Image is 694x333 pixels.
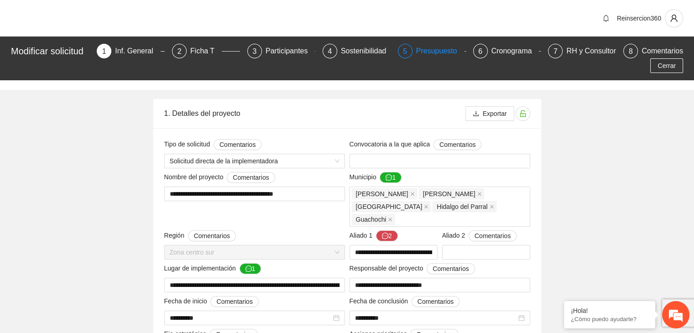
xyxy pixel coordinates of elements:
[150,5,172,26] div: Minimizar ventana de chat en vivo
[410,192,415,196] span: close
[571,316,648,323] p: ¿Cómo puedo ayudarte?
[164,230,236,241] span: Región
[419,188,484,199] span: Aquiles Serdán
[553,47,558,55] span: 7
[350,263,475,274] span: Responsable del proyecto
[516,110,530,117] span: unlock
[210,296,258,307] button: Fecha de inicio
[665,9,683,27] button: user
[491,44,539,58] div: Cronograma
[356,214,386,224] span: Guachochi
[11,44,91,58] div: Modificar solicitud
[240,263,261,274] button: Lugar de implementación
[469,230,517,241] button: Aliado 2
[433,264,469,274] span: Comentarios
[53,112,126,204] span: Estamos en línea.
[376,230,398,241] button: Aliado 1
[164,139,262,150] span: Tipo de solicitud
[170,154,339,168] span: Solicitud directa de la implementadora
[356,189,408,199] span: [PERSON_NAME]
[442,230,517,241] span: Aliado 2
[433,201,496,212] span: Hidalgo del Parral
[216,297,252,307] span: Comentarios
[566,44,631,58] div: RH y Consultores
[439,140,475,150] span: Comentarios
[423,189,475,199] span: [PERSON_NAME]
[233,172,269,182] span: Comentarios
[483,109,507,119] span: Exportar
[417,297,454,307] span: Comentarios
[424,204,428,209] span: close
[352,201,431,212] span: Chihuahua
[437,202,487,212] span: Hidalgo del Parral
[352,214,395,225] span: Guachochi
[102,47,106,55] span: 1
[170,245,339,259] span: Zona centro sur
[475,231,511,241] span: Comentarios
[571,307,648,314] div: ¡Hola!
[97,44,165,58] div: 1Inf. General
[617,15,661,22] span: Reinsercion360
[629,47,633,55] span: 8
[386,174,392,182] span: message
[473,110,479,118] span: download
[623,44,683,58] div: 8Comentarios
[665,14,683,22] span: user
[398,44,466,58] div: 5Presupuesto
[172,44,240,58] div: 2Ficha T
[642,44,683,58] div: Comentarios
[657,61,676,71] span: Cerrar
[382,233,388,240] span: message
[350,139,482,150] span: Convocatoria a la que aplica
[219,140,256,150] span: Comentarios
[650,58,683,73] button: Cerrar
[599,11,613,26] button: bell
[164,296,259,307] span: Fecha de inicio
[247,44,315,58] div: 3Participantes
[115,44,161,58] div: Inf. General
[164,172,275,183] span: Nombre del proyecto
[47,47,153,58] div: Chatee con nosotros ahora
[164,263,261,274] span: Lugar de implementación
[433,139,481,150] button: Convocatoria a la que aplica
[427,263,475,274] button: Responsable del proyecto
[5,230,174,262] textarea: Escriba su mensaje y pulse “Intro”
[478,47,482,55] span: 6
[194,231,230,241] span: Comentarios
[214,139,261,150] button: Tipo de solicitud
[352,188,417,199] span: Cuauhtémoc
[350,230,398,241] span: Aliado 1
[599,15,613,22] span: bell
[190,44,222,58] div: Ficha T
[252,47,256,55] span: 3
[245,265,252,273] span: message
[412,296,459,307] button: Fecha de conclusión
[350,172,402,183] span: Municipio
[227,172,275,183] button: Nombre del proyecto
[477,192,482,196] span: close
[473,44,541,58] div: 6Cronograma
[356,202,423,212] span: [GEOGRAPHIC_DATA]
[380,172,402,183] button: Municipio
[341,44,394,58] div: Sostenibilidad
[328,47,332,55] span: 4
[323,44,391,58] div: 4Sostenibilidad
[490,204,494,209] span: close
[465,106,514,121] button: downloadExportar
[266,44,315,58] div: Participantes
[403,47,407,55] span: 5
[350,296,460,307] span: Fecha de conclusión
[548,44,616,58] div: 7RH y Consultores
[516,106,530,121] button: unlock
[188,230,236,241] button: Región
[416,44,464,58] div: Presupuesto
[164,100,465,126] div: 1. Detalles del proyecto
[388,217,392,222] span: close
[177,47,182,55] span: 2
